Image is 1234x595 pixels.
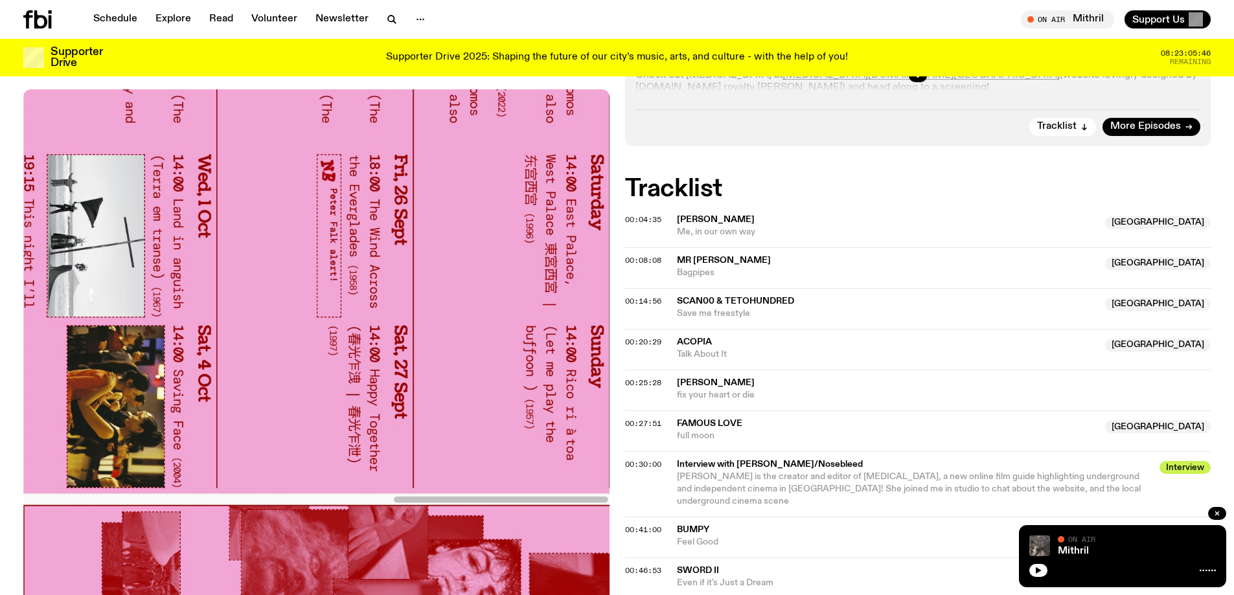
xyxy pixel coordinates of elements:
[625,214,661,225] span: 00:04:35
[677,256,771,265] span: Mr [PERSON_NAME]
[677,525,709,534] span: Bumpy
[677,337,712,346] span: Acopia
[1068,535,1095,543] span: On Air
[1125,10,1211,28] button: Support Us
[625,459,661,469] span: 00:30:00
[677,308,1098,320] span: Save me freestyle
[625,177,1211,201] h2: Tracklist
[625,298,661,305] button: 00:14:56
[51,47,102,69] h3: Supporter Drive
[244,10,305,28] a: Volunteer
[625,216,661,223] button: 00:04:35
[625,379,661,387] button: 00:25:28
[625,255,661,265] span: 00:08:08
[677,226,1098,238] span: Me, in our own way
[625,257,661,264] button: 00:08:08
[1029,535,1050,556] img: An abstract artwork in mostly grey, with a textural cross in the centre. There are metallic and d...
[677,267,1098,279] span: Bagpipes
[625,418,661,429] span: 00:27:51
[1105,216,1211,229] span: [GEOGRAPHIC_DATA]
[677,566,719,575] span: Sword II
[625,339,661,346] button: 00:20:29
[386,52,848,63] p: Supporter Drive 2025: Shaping the future of our city’s music, arts, and culture - with the help o...
[625,526,661,533] button: 00:41:00
[1103,118,1200,136] a: More Episodes
[625,565,661,576] span: 00:46:53
[1110,122,1181,131] span: More Episodes
[625,524,661,535] span: 00:41:00
[625,420,661,427] button: 00:27:51
[677,378,755,387] span: [PERSON_NAME]
[1058,546,1089,556] a: Mithril
[1021,10,1114,28] button: On AirMithril
[625,461,661,468] button: 00:30:00
[1160,461,1211,474] span: Interview
[148,10,199,28] a: Explore
[86,10,145,28] a: Schedule
[677,472,1141,506] span: [PERSON_NAME] is the creator and editor of [MEDICAL_DATA], a new online film guide highlighting u...
[625,296,661,306] span: 00:14:56
[677,215,755,224] span: [PERSON_NAME]
[677,577,1211,589] span: Even if it's Just a Dream
[1105,257,1211,270] span: [GEOGRAPHIC_DATA]
[1161,50,1211,57] span: 08:23:05:46
[625,377,661,388] span: 00:25:28
[201,10,241,28] a: Read
[677,297,794,306] span: Scan00 & tetohundred
[1105,298,1211,311] span: [GEOGRAPHIC_DATA]
[1037,122,1077,131] span: Tracklist
[1105,420,1211,433] span: [GEOGRAPHIC_DATA]
[1132,14,1185,25] span: Support Us
[677,348,1098,361] span: Talk About It
[625,337,661,347] span: 00:20:29
[1029,118,1096,136] button: Tracklist
[677,419,742,428] span: famous love
[1170,58,1211,65] span: Remaining
[677,536,1098,548] span: Feel Good
[677,458,1152,471] span: Interview with [PERSON_NAME]/Nosebleed
[308,10,376,28] a: Newsletter
[625,567,661,574] button: 00:46:53
[677,389,1211,401] span: fix your heart or die
[1105,339,1211,352] span: [GEOGRAPHIC_DATA]
[677,430,1098,442] span: full moon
